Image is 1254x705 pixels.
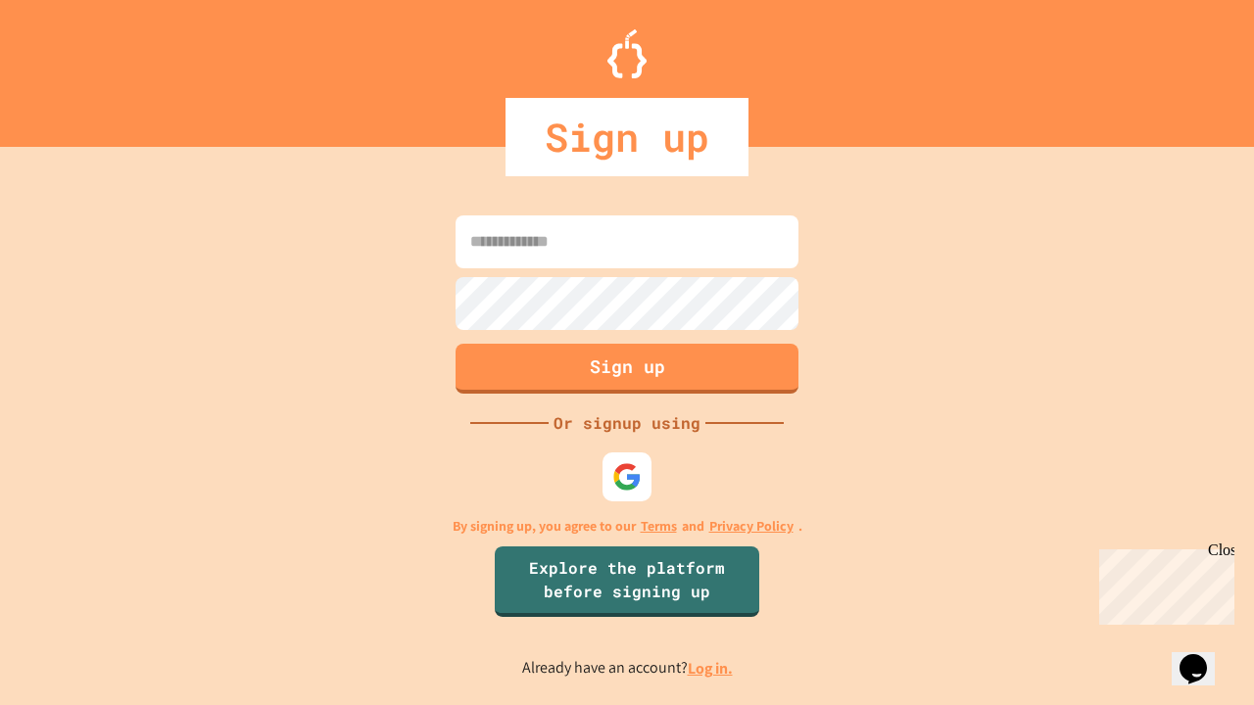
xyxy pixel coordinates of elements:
[522,656,733,681] p: Already have an account?
[456,344,798,394] button: Sign up
[612,462,642,492] img: google-icon.svg
[1091,541,1234,625] iframe: chat widget
[506,98,748,176] div: Sign up
[1172,627,1234,685] iframe: chat widget
[641,516,677,537] a: Terms
[709,516,794,537] a: Privacy Policy
[607,29,647,78] img: Logo.svg
[453,516,802,537] p: By signing up, you agree to our and .
[8,8,135,124] div: Chat with us now!Close
[688,658,733,679] a: Log in.
[495,546,759,617] a: Explore the platform before signing up
[549,411,705,435] div: Or signup using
